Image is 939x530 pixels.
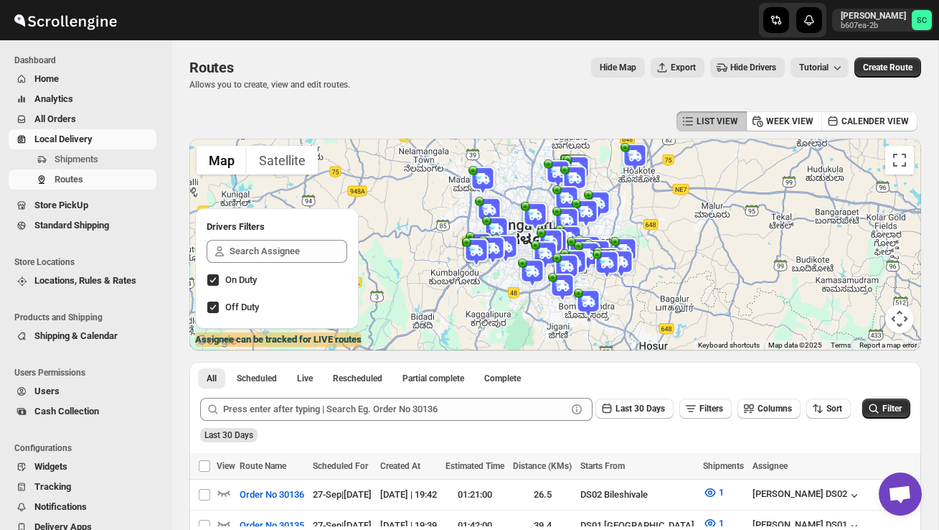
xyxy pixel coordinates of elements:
p: Allows you to create, view and edit routes. [189,79,350,90]
button: 1 [694,481,732,504]
button: Filters [679,399,732,419]
span: Widgets [34,461,67,472]
span: Complete [484,373,521,384]
button: Order No 30136 [231,483,313,506]
div: [DATE] | 19:42 [380,488,437,502]
button: Export [651,57,704,78]
span: Starts From [580,461,625,471]
span: Columns [758,404,792,414]
button: Show satellite imagery [247,146,318,175]
span: Filter [882,404,902,414]
h2: Drivers Filters [207,220,347,234]
input: Press enter after typing | Search Eg. Order No 30136 [223,398,567,421]
button: Last 30 Days [595,399,674,419]
button: LIST VIEW [676,111,747,131]
p: [PERSON_NAME] [841,10,906,22]
span: Map data ©2025 [768,341,822,349]
span: Partial complete [402,373,464,384]
span: Routes [189,59,234,76]
span: View [217,461,235,471]
span: Products and Shipping [14,312,162,323]
button: User menu [832,9,933,32]
span: Live [297,373,313,384]
button: All Orders [9,109,156,129]
div: Open chat [879,473,922,516]
span: Hide Map [600,62,636,73]
span: Sanjay chetri [912,10,932,30]
button: Tutorial [791,57,849,78]
img: Google [193,332,240,350]
button: Filter [862,399,910,419]
span: Last 30 Days [615,404,665,414]
span: CALENDER VIEW [841,116,909,127]
span: Create Route [863,62,912,73]
button: Show street map [197,146,247,175]
button: All routes [198,368,225,389]
button: Hide Drivers [710,57,785,78]
button: Shipping & Calendar [9,326,156,346]
button: Widgets [9,457,156,477]
span: Sort [826,404,842,414]
a: Terms (opens in new tab) [831,341,851,349]
span: Last 30 Days [204,430,253,440]
span: Locations, Rules & Rates [34,275,136,286]
span: Off Duty [225,302,259,312]
span: Export [671,62,696,73]
span: Dashboard [14,55,162,66]
label: Assignee can be tracked for LIVE routes [195,333,362,347]
span: Routes [55,174,83,185]
button: Cash Collection [9,401,156,422]
span: Shipping & Calendar [34,330,118,341]
span: Store PickUp [34,200,88,210]
button: Tracking [9,477,156,497]
button: Notifications [9,497,156,517]
span: Analytics [34,93,73,104]
button: Routes [9,169,156,190]
button: [PERSON_NAME] DS02 [752,488,862,503]
div: 26.5 [513,488,572,502]
span: Filters [699,404,723,414]
button: Keyboard shortcuts [698,340,760,350]
button: Sort [806,399,851,419]
span: Estimated Time [445,461,504,471]
span: Shipments [55,154,98,164]
span: Tracking [34,481,71,492]
button: Shipments [9,149,156,169]
span: Shipments [703,461,744,471]
span: Created At [380,461,420,471]
button: Locations, Rules & Rates [9,271,156,291]
span: Users Permissions [14,367,162,378]
button: Toggle fullscreen view [885,146,914,175]
span: All [207,373,217,384]
span: WEEK VIEW [766,116,813,127]
span: LIST VIEW [697,116,738,127]
a: Report a map error [859,341,917,349]
a: Open this area in Google Maps (opens a new window) [193,332,240,350]
button: Home [9,69,156,89]
button: Map camera controls [885,304,914,333]
button: CALENDER VIEW [821,111,917,131]
span: Store Locations [14,256,162,268]
text: SC [917,16,927,25]
p: b607ea-2b [841,22,906,30]
span: Order No 30136 [240,488,304,502]
button: WEEK VIEW [746,111,822,131]
button: Map action label [591,57,645,78]
img: ScrollEngine [11,2,119,38]
span: Distance (KMs) [513,461,572,471]
span: Scheduled For [313,461,368,471]
span: Standard Shipping [34,220,109,231]
span: 27-Sep | [DATE] [313,489,372,500]
button: Users [9,381,156,401]
div: DS02 Bileshivale [580,488,694,502]
input: Search Assignee [230,240,347,263]
span: Rescheduled [333,373,382,384]
span: 1 [719,487,724,498]
div: 01:21:00 [445,488,504,502]
span: 1 [719,518,724,529]
span: Configurations [14,442,162,454]
span: Tutorial [799,62,829,73]
span: Notifications [34,501,87,512]
span: Assignee [752,461,788,471]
